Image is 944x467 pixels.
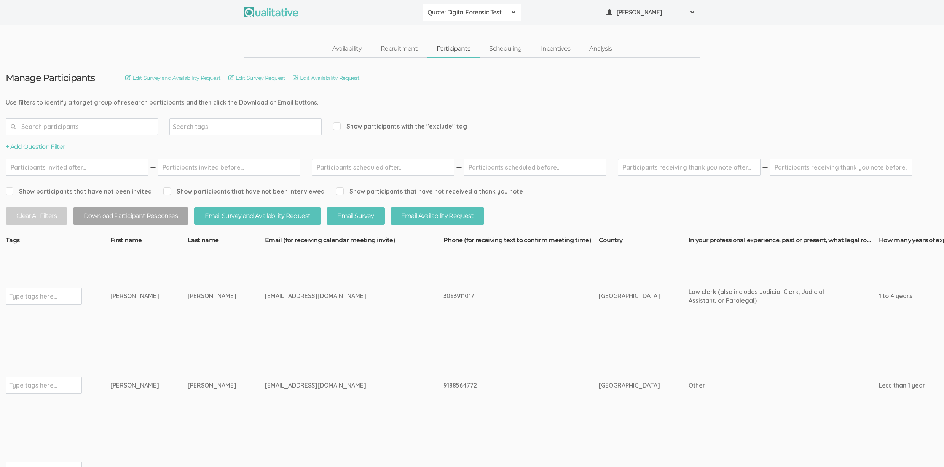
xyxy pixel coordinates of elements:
div: [PERSON_NAME] [188,292,236,300]
input: Search participants [6,118,158,135]
div: Law clerk (also includes Judicial Clerk, Judicial Assistant, or Paralegal) [689,288,850,305]
th: In your professional experience, past or present, what legal role did you primarily hold? [689,236,879,247]
a: Analysis [580,41,621,57]
input: Participants receiving thank you note after... [618,159,761,176]
div: [EMAIL_ADDRESS][DOMAIN_NAME] [265,292,415,300]
th: Country [599,236,689,247]
a: Availability [323,41,371,57]
button: Email Survey and Availability Request [194,207,321,225]
h3: Manage Participants [6,73,95,83]
button: [PERSON_NAME] [601,4,700,21]
span: Show participants that have not been interviewed [163,187,325,196]
iframe: Chat Widget [906,430,944,467]
div: [EMAIL_ADDRESS][DOMAIN_NAME] [265,381,415,390]
input: Type tags here... [9,291,57,301]
img: Qualitative [244,7,298,17]
th: Tags [6,236,110,247]
span: Show participants that have not been invited [6,187,152,196]
input: Participants scheduled before... [464,159,606,176]
div: [PERSON_NAME] [188,381,236,390]
button: Quote: Digital Forensic Testimony [423,4,521,21]
input: Participants scheduled after... [312,159,454,176]
a: Edit Availability Request [293,74,359,82]
div: Other [689,381,850,390]
div: [PERSON_NAME] [110,381,159,390]
input: Type tags here... [9,380,57,390]
div: [GEOGRAPHIC_DATA] [599,381,660,390]
input: Search tags [173,122,220,132]
a: Incentives [531,41,580,57]
button: Download Participant Responses [73,207,188,225]
button: Clear All Filters [6,207,67,225]
input: Participants receiving thank you note before... [770,159,912,176]
div: [GEOGRAPHIC_DATA] [599,292,660,300]
input: Participants invited after... [6,159,148,176]
a: Participants [427,41,480,57]
button: Email Availability Request [391,207,484,225]
a: Edit Survey and Availability Request [125,74,221,82]
span: [PERSON_NAME] [617,8,685,17]
a: Edit Survey Request [228,74,285,82]
span: Show participants with the "exclude" tag [333,122,467,131]
button: + Add Question Filter [6,143,65,151]
a: Recruitment [371,41,427,57]
img: dash.svg [455,159,463,176]
th: Email (for receiving calendar meeting invite) [265,236,443,247]
th: Phone (for receiving text to confirm meeting time) [443,236,599,247]
div: 3083911017 [443,292,570,300]
button: Email Survey [327,207,384,225]
span: Quote: Digital Forensic Testimony [427,8,507,17]
img: dash.svg [149,159,157,176]
div: [PERSON_NAME] [110,292,159,300]
input: Participants invited before... [158,159,300,176]
th: First name [110,236,188,247]
img: dash.svg [761,159,769,176]
a: Scheduling [480,41,531,57]
div: 9188564772 [443,381,570,390]
span: Show participants that have not received a thank you note [336,187,523,196]
th: Last name [188,236,265,247]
